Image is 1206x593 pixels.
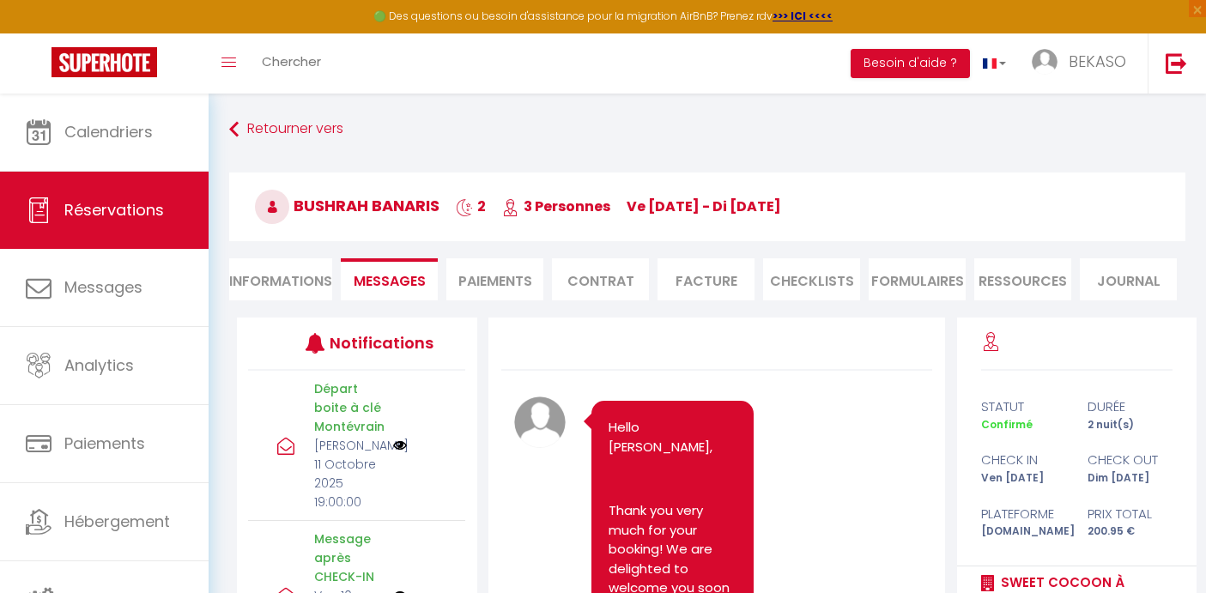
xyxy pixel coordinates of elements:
li: FORMULAIRES [869,258,966,300]
a: ... BEKASO [1019,33,1148,94]
li: Paiements [446,258,543,300]
div: check in [969,450,1076,470]
a: Chercher [249,33,334,94]
a: >>> ICI <<<< [773,9,833,23]
li: CHECKLISTS [763,258,860,300]
span: Confirmé [981,417,1033,432]
div: Prix total [1076,504,1184,524]
p: [PERSON_NAME] 11 Octobre 2025 19:00:00 [314,436,382,511]
p: Départ boite à clé Montévrain [314,379,382,436]
div: 2 nuit(s) [1076,417,1184,433]
span: Bushrah Banaris [255,195,439,216]
li: Journal [1080,258,1177,300]
div: Plateforme [969,504,1076,524]
button: Besoin d'aide ? [851,49,970,78]
div: statut [969,396,1076,417]
span: Hébergement [64,511,170,532]
span: 2 [456,197,486,216]
div: check out [1076,450,1184,470]
li: Facture [658,258,755,300]
a: Retourner vers [229,114,1185,145]
img: ... [1032,49,1058,75]
div: Dim [DATE] [1076,470,1184,487]
img: logout [1166,52,1187,74]
img: NO IMAGE [393,439,407,452]
span: 3 Personnes [502,197,610,216]
span: Chercher [262,52,321,70]
li: Ressources [974,258,1071,300]
div: Ven [DATE] [969,470,1076,487]
p: Hello [PERSON_NAME], [609,418,736,457]
li: Informations [229,258,332,300]
p: Message après CHECK-IN [314,529,382,586]
div: [DOMAIN_NAME] [969,523,1076,540]
span: Réservations [64,199,164,221]
h3: Notifications [330,324,421,362]
img: Super Booking [52,47,157,77]
img: avatar.png [514,396,566,448]
span: Messages [64,276,142,298]
span: ve [DATE] - di [DATE] [627,197,781,216]
span: Messages [354,271,426,291]
div: durée [1076,396,1184,417]
span: Paiements [64,433,145,454]
span: BEKASO [1069,51,1126,72]
span: Calendriers [64,121,153,142]
li: Contrat [552,258,649,300]
div: 200.95 € [1076,523,1184,540]
span: Analytics [64,354,134,376]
